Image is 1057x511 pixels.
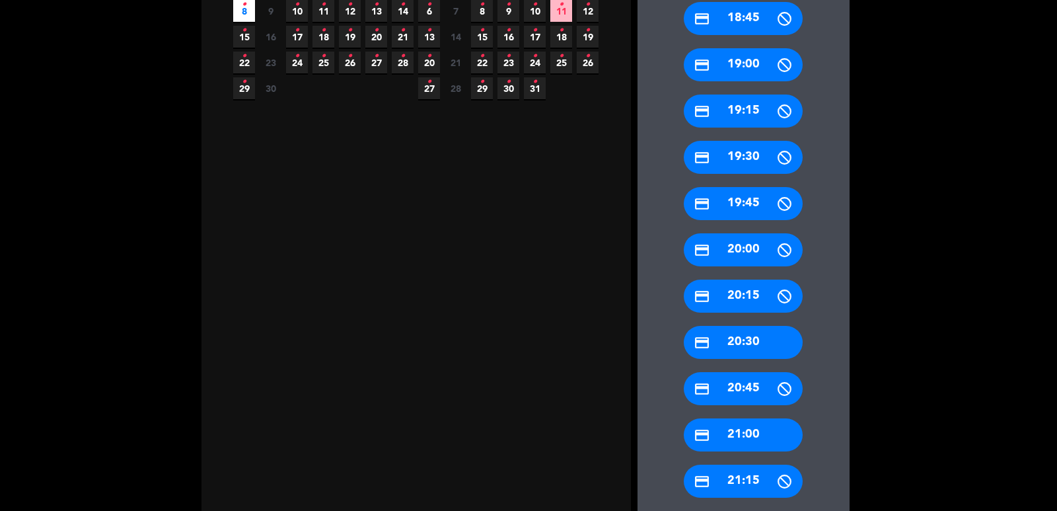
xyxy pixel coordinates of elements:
[694,242,710,258] i: credit_card
[365,26,387,48] span: 20
[524,77,546,99] span: 31
[497,77,519,99] span: 30
[694,11,710,27] i: credit_card
[559,20,564,41] i: •
[497,52,519,73] span: 23
[694,57,710,73] i: credit_card
[694,473,710,490] i: credit_card
[550,26,572,48] span: 18
[295,46,299,67] i: •
[694,149,710,166] i: credit_card
[418,77,440,99] span: 27
[532,71,537,93] i: •
[694,381,710,397] i: credit_card
[585,46,590,67] i: •
[427,46,431,67] i: •
[585,20,590,41] i: •
[684,372,803,405] div: 20:45
[684,48,803,81] div: 19:00
[400,20,405,41] i: •
[577,26,599,48] span: 19
[684,280,803,313] div: 20:15
[286,52,308,73] span: 24
[392,26,414,48] span: 21
[694,427,710,444] i: credit_card
[684,326,803,359] div: 20:30
[471,52,493,73] span: 22
[427,71,431,93] i: •
[480,46,484,67] i: •
[260,26,281,48] span: 16
[532,46,537,67] i: •
[365,52,387,73] span: 27
[445,52,466,73] span: 21
[312,52,334,73] span: 25
[471,26,493,48] span: 15
[524,52,546,73] span: 24
[260,77,281,99] span: 30
[286,26,308,48] span: 17
[339,52,361,73] span: 26
[684,233,803,266] div: 20:00
[684,418,803,452] div: 21:00
[233,77,255,99] span: 29
[684,187,803,220] div: 19:45
[374,46,379,67] i: •
[347,46,352,67] i: •
[295,20,299,41] i: •
[694,334,710,351] i: credit_card
[532,20,537,41] i: •
[694,288,710,305] i: credit_card
[550,52,572,73] span: 25
[524,26,546,48] span: 17
[559,46,564,67] i: •
[233,26,255,48] span: 15
[684,95,803,128] div: 19:15
[577,52,599,73] span: 26
[445,77,466,99] span: 28
[480,71,484,93] i: •
[347,20,352,41] i: •
[506,71,511,93] i: •
[506,46,511,67] i: •
[445,26,466,48] span: 14
[242,46,246,67] i: •
[260,52,281,73] span: 23
[684,465,803,498] div: 21:15
[471,77,493,99] span: 29
[506,20,511,41] i: •
[684,2,803,35] div: 18:45
[242,20,246,41] i: •
[684,141,803,174] div: 19:30
[427,20,431,41] i: •
[694,196,710,212] i: credit_card
[392,52,414,73] span: 28
[497,26,519,48] span: 16
[321,20,326,41] i: •
[418,52,440,73] span: 20
[694,103,710,120] i: credit_card
[233,52,255,73] span: 22
[374,20,379,41] i: •
[321,46,326,67] i: •
[312,26,334,48] span: 18
[480,20,484,41] i: •
[400,46,405,67] i: •
[418,26,440,48] span: 13
[339,26,361,48] span: 19
[242,71,246,93] i: •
